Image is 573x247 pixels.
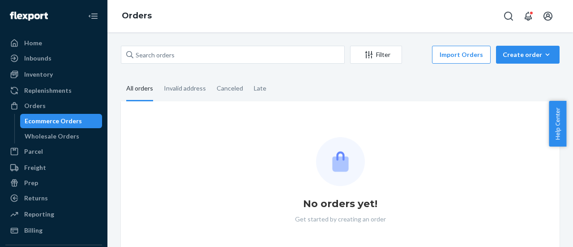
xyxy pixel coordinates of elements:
div: Ecommerce Orders [25,117,82,126]
div: Returns [24,194,48,203]
h1: No orders yet! [303,197,377,211]
div: Wholesale Orders [25,132,79,141]
div: Replenishments [24,86,72,95]
div: Inventory [24,70,53,79]
a: Orders [122,11,152,21]
div: Invalid address [164,77,206,100]
span: Support [18,6,50,14]
img: Empty list [316,137,365,186]
div: Canceled [217,77,243,100]
a: Billing [5,223,102,238]
img: Flexport logo [10,12,48,21]
p: Get started by creating an order [295,215,386,224]
button: Help Center [549,101,566,147]
button: Filter [350,46,402,64]
a: Inventory [5,67,102,82]
a: Parcel [5,144,102,159]
div: Reporting [24,210,54,219]
a: Ecommerce Orders [20,114,103,128]
div: Prep [24,178,38,187]
a: Wholesale Orders [20,129,103,143]
button: Open account menu [539,7,557,25]
div: Home [24,39,42,48]
div: Inbounds [24,54,51,63]
button: Open notifications [519,7,537,25]
ol: breadcrumbs [115,3,159,29]
a: Replenishments [5,83,102,98]
input: Search orders [121,46,345,64]
div: All orders [126,77,153,101]
a: Home [5,36,102,50]
a: Inbounds [5,51,102,65]
a: Returns [5,191,102,205]
a: Prep [5,176,102,190]
div: Billing [24,226,43,235]
button: Import Orders [432,46,491,64]
div: Create order [503,50,553,59]
button: Close Navigation [84,7,102,25]
button: Create order [496,46,560,64]
button: Open Search Box [500,7,517,25]
div: Orders [24,101,46,110]
div: Filter [351,50,402,59]
div: Parcel [24,147,43,156]
a: Orders [5,99,102,113]
div: Freight [24,163,46,172]
div: Late [254,77,266,100]
a: Freight [5,160,102,175]
a: Reporting [5,207,102,221]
